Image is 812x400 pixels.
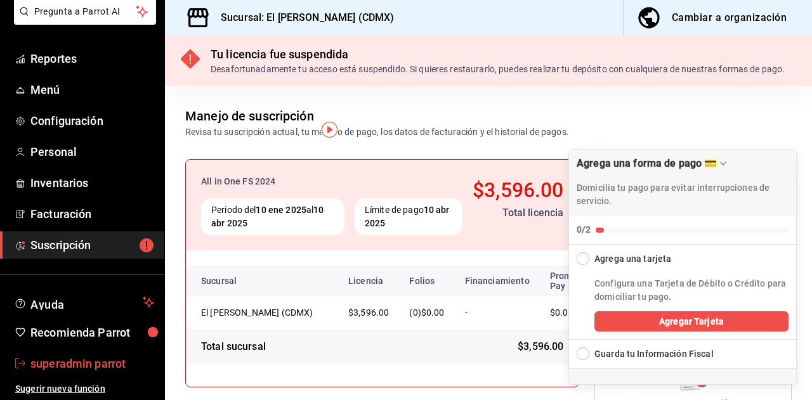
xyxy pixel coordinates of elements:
[30,143,154,160] span: Personal
[211,46,785,63] div: Tu licencia fue suspendida
[30,112,154,129] span: Configuración
[30,295,138,310] span: Ayuda
[577,157,717,169] div: Agrega una forma de pago 💳
[211,63,785,76] div: Desafortunadamente tu acceso está suspendido. Si quieres restaurarlo, puedes realizar tu depósito...
[577,223,591,236] div: 0/2
[594,252,671,266] div: Agrega una tarjeta
[421,307,445,318] span: $0.00
[455,296,540,329] td: -
[569,340,796,368] button: Expand Checklist
[211,10,394,25] h3: Sucursal: El [PERSON_NAME] (CDMX)
[569,245,796,266] button: Collapse Checklist
[201,339,266,354] div: Total sucursal
[569,150,796,244] button: Collapse Checklist
[594,311,789,332] button: Agregar Tarjeta
[568,149,797,385] div: Agrega una forma de pago 💳
[518,339,563,354] span: $3,596.00
[30,81,154,98] span: Menú
[185,126,569,139] div: Revisa tu suscripción actual, tu método de pago, los datos de facturación y el historial de pagos.
[201,306,328,319] div: El [PERSON_NAME] (CDMX)
[348,307,389,318] span: $3,596.00
[322,122,337,138] img: Tooltip marker
[455,266,540,296] th: Financiamiento
[594,277,789,304] p: Configura una Tarjeta de Débito o Crédito para domiciliar tu pago.
[594,347,714,361] div: Guarda tu Información Fiscal
[672,9,787,27] div: Cambiar a organización
[34,5,136,18] span: Pregunta a Parrot AI
[30,355,154,372] span: superadmin parrot
[399,266,454,296] th: Folios
[473,178,563,202] span: $3,596.00
[201,175,462,188] div: All in One FS 2024
[399,296,454,329] td: (0)
[338,266,399,296] th: Licencia
[569,150,796,216] div: Drag to move checklist
[30,205,154,223] span: Facturación
[30,50,154,67] span: Reportes
[355,198,462,235] div: Límite de pago
[185,106,314,126] div: Manejo de suscripción
[9,14,156,27] a: Pregunta a Parrot AI
[201,198,344,235] div: Periodo del al
[15,382,154,396] span: Sugerir nueva función
[201,306,328,319] div: El Mickey (CDMX)
[30,236,154,254] span: Suscripción
[201,276,271,286] div: Sucursal
[30,174,154,191] span: Inventarios
[659,315,724,328] span: Agregar Tarjeta
[577,181,789,208] p: Domicilia tu pago para evitar interrupciones de servicio.
[550,307,573,318] span: $0.00
[473,205,563,221] div: Total licencia
[30,324,154,341] span: Recomienda Parrot
[256,205,306,215] strong: 10 ene 2025
[550,271,591,291] div: Promo Pay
